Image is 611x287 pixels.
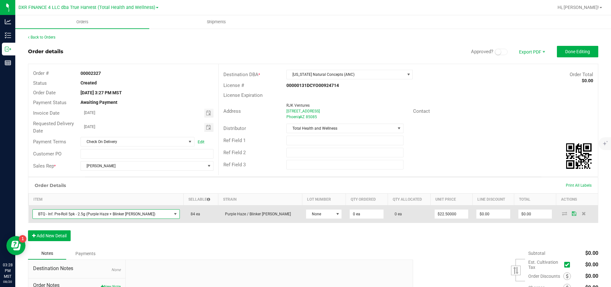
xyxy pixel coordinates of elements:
th: Qty Ordered [346,194,388,205]
span: Phoenix [286,115,300,119]
h1: Order Details [35,183,66,188]
span: Shipments [198,19,235,25]
th: Actions [556,194,598,205]
span: Requested Delivery Date [33,121,74,134]
li: Export PDF [512,46,551,57]
span: 84 ea [187,212,200,216]
span: Orders [68,19,97,25]
span: Purple Haze / Blinker [PERSON_NAME] [222,212,291,216]
span: Destination DBA [223,72,258,77]
span: Payment Terms [33,139,66,145]
span: License # [223,83,244,88]
span: Distributor [223,126,246,131]
th: Sellable [184,194,218,205]
span: Check On Delivery [81,137,186,146]
span: , [299,115,300,119]
span: DXR FINANCE 4 LLC dba True Harvest (Total Health and Wellness) [18,5,155,10]
span: Destination Notes [33,265,121,272]
inline-svg: Outbound [5,46,11,52]
span: 85085 [306,115,317,119]
span: Save Order Detail [569,212,579,215]
span: Customer PO [33,151,61,157]
inline-svg: Reports [5,60,11,66]
div: Notes [28,248,66,260]
input: 0 [350,210,383,219]
span: $0.00 [585,273,598,279]
span: AZ [300,115,305,119]
th: Total [514,194,556,205]
span: Delete Order Detail [579,212,588,215]
inline-svg: Inventory [5,32,11,39]
input: 0 [435,210,468,219]
th: Strain [218,194,302,205]
strong: Awaiting Payment [81,100,117,105]
strong: $0.00 [582,78,593,83]
span: Invoice Date [33,110,60,116]
span: $0.00 [585,262,598,268]
img: Scan me! [566,143,592,169]
span: Calculate cultivation tax [564,261,573,269]
div: Payments [66,248,104,259]
span: Toggle calendar [204,109,214,118]
span: Payment Status [33,100,67,105]
th: Unit Price [431,194,473,205]
span: None [111,268,121,272]
span: 0 ea [391,212,402,216]
span: Order # [33,70,49,76]
input: 0 [476,210,510,219]
span: Hi, [PERSON_NAME]! [558,5,599,10]
strong: [DATE] 3:27 PM MST [81,90,122,95]
span: Ref Field 2 [223,150,246,155]
span: Order Date [33,90,56,96]
button: Add New Detail [28,230,71,241]
span: Order Discounts [528,274,563,279]
span: RJK Ventures [286,103,310,108]
span: $0.00 [585,250,598,256]
span: Ref Field 1 [223,138,246,143]
input: 0 [518,210,552,219]
button: Done Editing [557,46,598,57]
a: Edit [198,140,204,144]
span: License Expiration [223,92,263,98]
span: Contact [413,108,430,114]
span: Done Editing [565,49,590,54]
span: Total Health and Wellness [287,124,395,133]
span: Sales Rep [33,163,54,169]
inline-svg: Analytics [5,18,11,25]
iframe: Resource center unread badge [19,235,26,243]
span: Est. Cultivation Tax [528,260,562,270]
span: Toggle calendar [204,123,214,132]
span: BTQ - Inf. Pre-Roll 5pk - 2.5g (Purple Haze + Blinker [PERSON_NAME]) [33,210,172,219]
qrcode: 00002327 [566,143,592,169]
span: Status [33,80,47,86]
strong: 00000131DCYO00924714 [286,83,339,88]
th: Item [29,194,184,205]
span: None [306,210,334,219]
div: Order details [28,48,63,55]
iframe: Resource center [6,236,25,255]
p: 08/20 [3,279,12,284]
span: Approved? [471,49,493,54]
a: Shipments [149,15,283,29]
th: Line Discount [472,194,514,205]
strong: Created [81,80,97,85]
strong: 00002327 [81,71,101,76]
span: Subtotal [528,251,545,256]
a: Orders [15,15,149,29]
span: Print All Labels [566,183,592,188]
th: Qty Allocated [388,194,431,205]
th: Lot Number [302,194,346,205]
p: 03:28 PM MST [3,262,12,279]
span: [US_STATE] Natural Concepts (ANC) [287,70,404,79]
span: Order Total [570,72,593,77]
span: [STREET_ADDRESS] [286,109,320,113]
span: Address [223,108,241,114]
span: Ref Field 3 [223,162,246,168]
span: [PERSON_NAME] [81,161,205,170]
a: Back to Orders [28,35,55,39]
